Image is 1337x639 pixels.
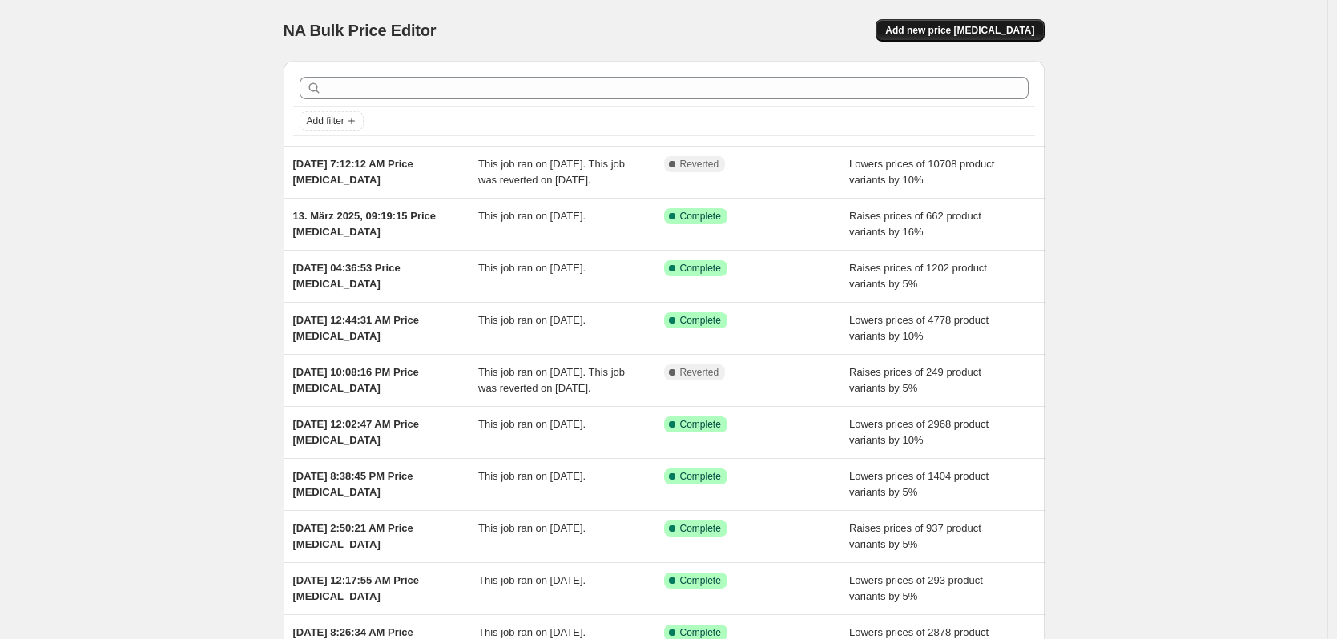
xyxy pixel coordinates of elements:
[680,210,721,223] span: Complete
[885,24,1034,37] span: Add new price [MEDICAL_DATA]
[680,470,721,483] span: Complete
[293,418,420,446] span: [DATE] 12:02:47 AM Price [MEDICAL_DATA]
[849,262,987,290] span: Raises prices of 1202 product variants by 5%
[293,574,420,602] span: [DATE] 12:17:55 AM Price [MEDICAL_DATA]
[876,19,1044,42] button: Add new price [MEDICAL_DATA]
[849,210,981,238] span: Raises prices of 662 product variants by 16%
[293,522,413,550] span: [DATE] 2:50:21 AM Price [MEDICAL_DATA]
[680,314,721,327] span: Complete
[293,366,419,394] span: [DATE] 10:08:16 PM Price [MEDICAL_DATA]
[293,158,413,186] span: [DATE] 7:12:12 AM Price [MEDICAL_DATA]
[849,314,989,342] span: Lowers prices of 4778 product variants by 10%
[293,470,413,498] span: [DATE] 8:38:45 PM Price [MEDICAL_DATA]
[478,574,586,586] span: This job ran on [DATE].
[478,158,625,186] span: This job ran on [DATE]. This job was reverted on [DATE].
[849,366,981,394] span: Raises prices of 249 product variants by 5%
[293,210,437,238] span: 13. März 2025, 09:19:15 Price [MEDICAL_DATA]
[680,262,721,275] span: Complete
[680,626,721,639] span: Complete
[478,314,586,326] span: This job ran on [DATE].
[478,626,586,638] span: This job ran on [DATE].
[478,418,586,430] span: This job ran on [DATE].
[284,22,437,39] span: NA Bulk Price Editor
[478,210,586,222] span: This job ran on [DATE].
[478,470,586,482] span: This job ran on [DATE].
[478,262,586,274] span: This job ran on [DATE].
[680,574,721,587] span: Complete
[849,470,989,498] span: Lowers prices of 1404 product variants by 5%
[300,111,364,131] button: Add filter
[849,522,981,550] span: Raises prices of 937 product variants by 5%
[680,418,721,431] span: Complete
[849,574,983,602] span: Lowers prices of 293 product variants by 5%
[478,366,625,394] span: This job ran on [DATE]. This job was reverted on [DATE].
[680,522,721,535] span: Complete
[680,366,719,379] span: Reverted
[307,115,344,127] span: Add filter
[849,418,989,446] span: Lowers prices of 2968 product variants by 10%
[680,158,719,171] span: Reverted
[849,158,994,186] span: Lowers prices of 10708 product variants by 10%
[293,314,420,342] span: [DATE] 12:44:31 AM Price [MEDICAL_DATA]
[293,262,401,290] span: [DATE] 04:36:53 Price [MEDICAL_DATA]
[478,522,586,534] span: This job ran on [DATE].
